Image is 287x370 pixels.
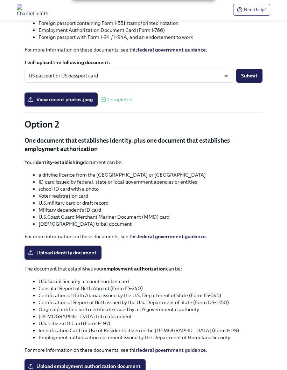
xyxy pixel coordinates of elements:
li: U.S. Citizen ID Card (Form I-197) [38,320,262,327]
span: Completed [107,97,132,102]
span: Submit [241,72,258,79]
li: Identification Card for Use of Resident Citizen in the [DEMOGRAPHIC_DATA] (Form I-179) [38,327,262,334]
li: Voter registration card [38,192,262,199]
label: Upload identity document [24,246,101,260]
li: Employment authorization document issued by the Department of Homeland Security [38,334,262,341]
span: View recent photos.jpeg [29,96,93,103]
label: View recent photos.jpeg [24,92,98,107]
li: ID card issued by federal, state or local government agencies or entities [38,178,262,185]
span: Upload identity document [29,249,97,256]
a: federal government guidance [138,47,206,53]
li: U.S.Coast Guard Merchant Mariner Document (MMD) card [38,213,262,220]
li: Military dependent’s ID card [38,206,262,213]
span: Need help? [237,6,266,13]
li: U.S.military card or draft record [38,199,262,206]
label: I will upload the following document: [24,59,262,66]
li: Foreign passport containing Form I-551 stamp/printed notation [38,20,262,27]
span: Upload employment authorization document [29,363,141,370]
li: Original/certified birth certificate issued by a US governmental authority [38,306,262,313]
a: federal government guidance [138,233,206,240]
li: U.S. Social Security account number card [38,278,262,285]
img: CharlieHealth [17,4,48,15]
div: US passport or US passport card [24,69,233,83]
li: Consular Report of Birth Abroad (Form FS-240) [38,285,262,292]
p: For more information on these documents, see this . [24,233,262,240]
strong: employment authorization [104,266,166,272]
button: Need help? [233,4,270,16]
p: For more information on these documents, see this . [24,46,262,53]
li: [DEMOGRAPHIC_DATA] tribal document [38,220,262,227]
p: For more information on these documents, see this . [24,347,262,354]
li: Certification of Report of Birth issued by the U.S. Department of State (Form DS-1350) [38,299,262,306]
li: a driving licence from the [GEOGRAPHIC_DATA] or [GEOGRAPHIC_DATA] [38,171,262,178]
p: The document that establishes your can be: [24,265,262,272]
p: Your document can be: [24,159,262,166]
li: Certification of Birth Abroad issued by the U.S. Department of State (Form FS-545) [38,292,262,299]
strong: identity-establishing [34,159,83,165]
li: Employment Authorization Document Card (Form I-766) [38,27,262,34]
li: school ID card with a photo [38,185,262,192]
li: Foreign passport with Form I-94 / I-94A, and an endorsement to work [38,34,262,41]
a: federal government guidance [138,347,206,353]
button: Submit [236,69,262,83]
p: One document that establishes identity, plus one document that establishes employment authorization [24,136,262,153]
li: [DEMOGRAPHIC_DATA] tribal document [38,313,262,320]
p: Option 2 [24,118,262,131]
